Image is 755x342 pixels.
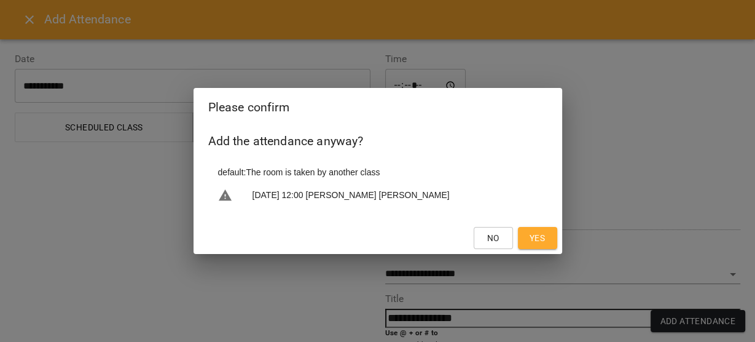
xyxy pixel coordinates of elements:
span: Yes [530,231,545,245]
li: [DATE] 12:00 [PERSON_NAME] [PERSON_NAME] [208,183,547,208]
button: No [474,227,513,249]
span: No [487,231,499,245]
button: Yes [518,227,557,249]
h6: Add the attendance anyway? [208,132,547,151]
h2: Please confirm [208,98,547,117]
li: default : The room is taken by another class [208,161,547,183]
